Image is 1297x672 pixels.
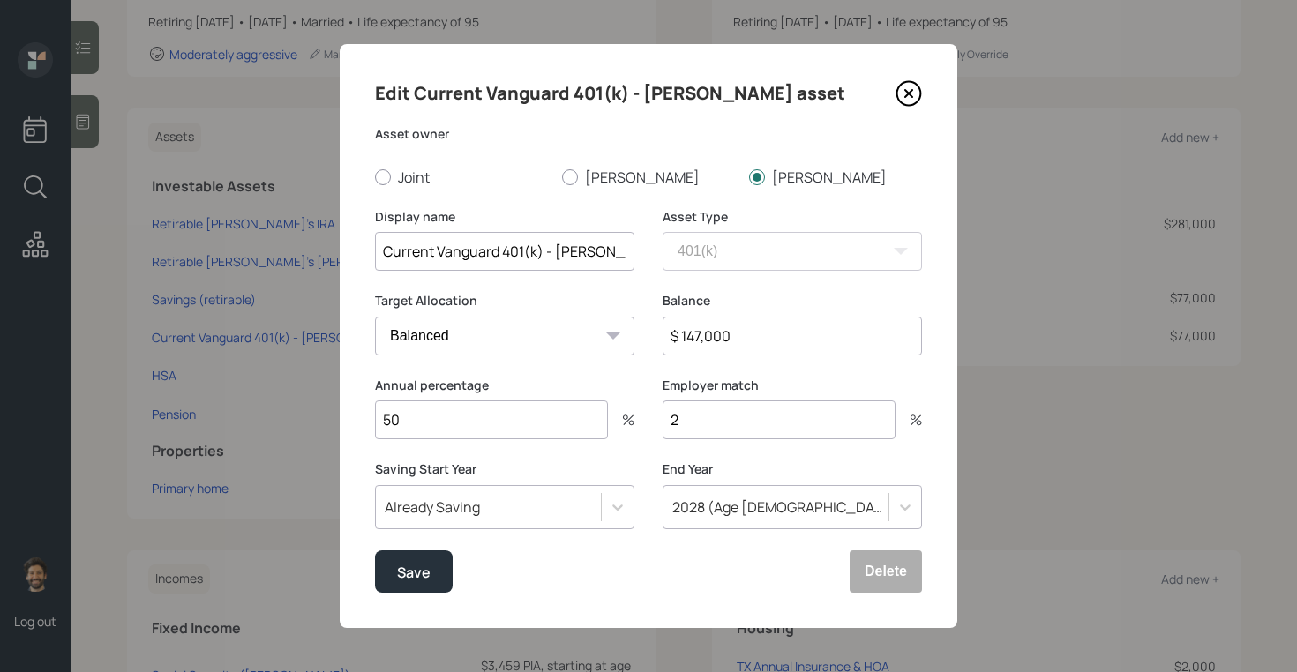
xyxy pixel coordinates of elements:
label: Balance [663,292,922,310]
label: Saving Start Year [375,460,634,478]
label: [PERSON_NAME] [562,168,735,187]
label: Asset owner [375,125,922,143]
div: Save [397,561,431,585]
label: Asset Type [663,208,922,226]
label: Display name [375,208,634,226]
label: Employer match [663,377,922,394]
label: Joint [375,168,548,187]
div: % [608,413,634,427]
label: [PERSON_NAME] [749,168,922,187]
label: End Year [663,460,922,478]
button: Delete [850,550,922,593]
div: % [896,413,922,427]
label: Target Allocation [375,292,634,310]
div: Already Saving [385,497,480,517]
div: 2028 (Age [DEMOGRAPHIC_DATA], 63) [672,497,890,517]
label: Annual percentage [375,377,634,394]
button: Save [375,550,453,593]
h4: Edit Current Vanguard 401(k) - [PERSON_NAME] asset [375,79,845,108]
